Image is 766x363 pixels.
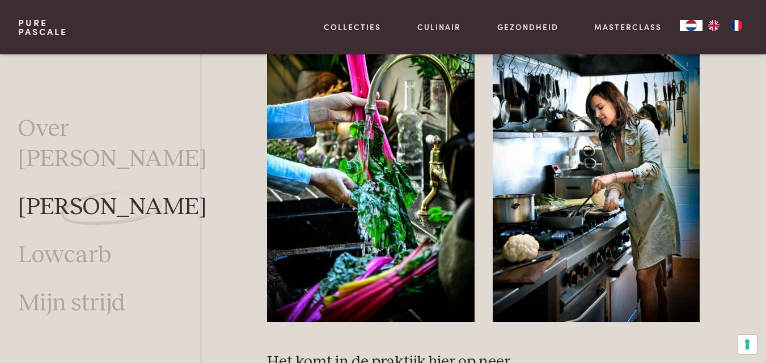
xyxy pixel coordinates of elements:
aside: Language selected: Nederlands [680,20,748,31]
img: https://admin.purepascale.com/wp-content/uploads/2023/02/pure-pascale-naessens-Pascale00809.jpg [267,11,475,322]
div: Language [680,20,702,31]
a: PurePascale [18,18,67,36]
a: Over [PERSON_NAME] [18,114,207,174]
a: Mijn strijd [18,289,125,319]
a: Collecties [324,21,381,33]
a: FR [725,20,748,31]
ul: Language list [702,20,748,31]
a: EN [702,20,725,31]
button: Uw voorkeuren voor toestemming voor trackingtechnologieën [738,335,757,354]
img: https://admin.purepascale.com/wp-content/uploads/2023/02/pure-pascale-naessens-_DSC6191-2.jpg [493,11,700,322]
a: [PERSON_NAME] [18,193,207,223]
a: NL [680,20,702,31]
a: Lowcarb [18,241,111,271]
a: Gezondheid [497,21,558,33]
a: Masterclass [594,21,662,33]
a: Culinair [417,21,461,33]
